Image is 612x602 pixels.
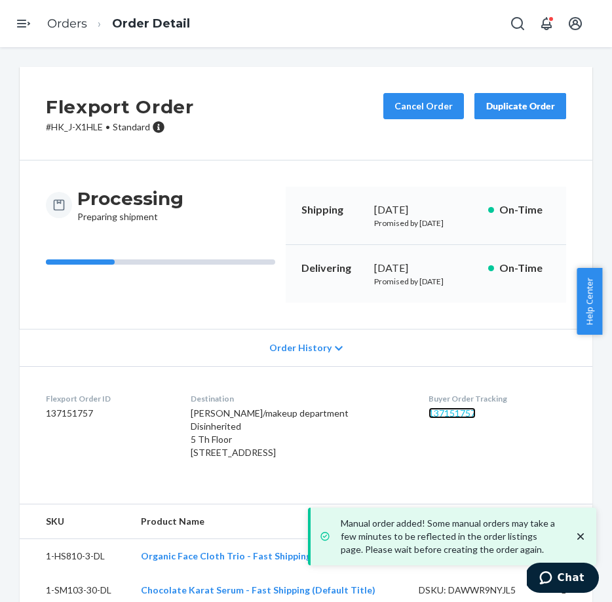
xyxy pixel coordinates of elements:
h3: Processing [77,187,183,210]
th: Product Name [130,504,408,539]
p: Manual order added! Some manual orders may take a few minutes to be reflected in the order listin... [341,517,561,556]
div: [DATE] [374,202,478,217]
div: Preparing shipment [77,187,183,223]
p: On-Time [499,261,550,276]
th: SKU [20,504,130,539]
span: Order History [269,341,332,354]
ol: breadcrumbs [37,5,201,43]
a: Order Detail [112,16,190,31]
button: Open account menu [562,10,588,37]
a: Chocolate Karat Serum - Fast Shipping (Default Title) [141,584,375,595]
td: 1-HS810-3-DL [20,539,130,574]
dt: Buyer Order Tracking [429,393,566,404]
p: Shipping [301,202,364,217]
p: # HK_J-X1HLE [46,121,194,134]
iframe: Opens a widget where you can chat to one of our agents [527,563,599,595]
p: On-Time [499,202,550,217]
h2: Flexport Order [46,93,194,121]
button: Help Center [577,268,602,335]
dt: Flexport Order ID [46,393,170,404]
div: DSKU: DAWWR9NYJL5 [419,584,524,597]
a: 137151757 [429,407,476,419]
button: Open notifications [533,10,560,37]
button: Cancel Order [383,93,464,119]
span: [PERSON_NAME]/makeup department Disinherited 5 Th Floor [STREET_ADDRESS] [191,407,349,458]
div: Duplicate Order [486,100,555,113]
dd: 137151757 [46,407,170,420]
th: Qty [534,504,592,539]
svg: close toast [574,530,587,543]
p: Delivering [301,261,364,276]
div: [DATE] [374,261,478,276]
p: Promised by [DATE] [374,276,478,287]
span: Standard [113,121,150,132]
a: Orders [47,16,87,31]
a: Organic Face Cloth Trio - Fast Shipping (Default Title) [141,550,377,561]
button: Open Navigation [10,10,37,37]
p: Promised by [DATE] [374,217,478,229]
th: Details [408,504,534,539]
button: Open Search Box [505,10,531,37]
button: Duplicate Order [474,93,566,119]
span: • [105,121,110,132]
dt: Destination [191,393,408,404]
